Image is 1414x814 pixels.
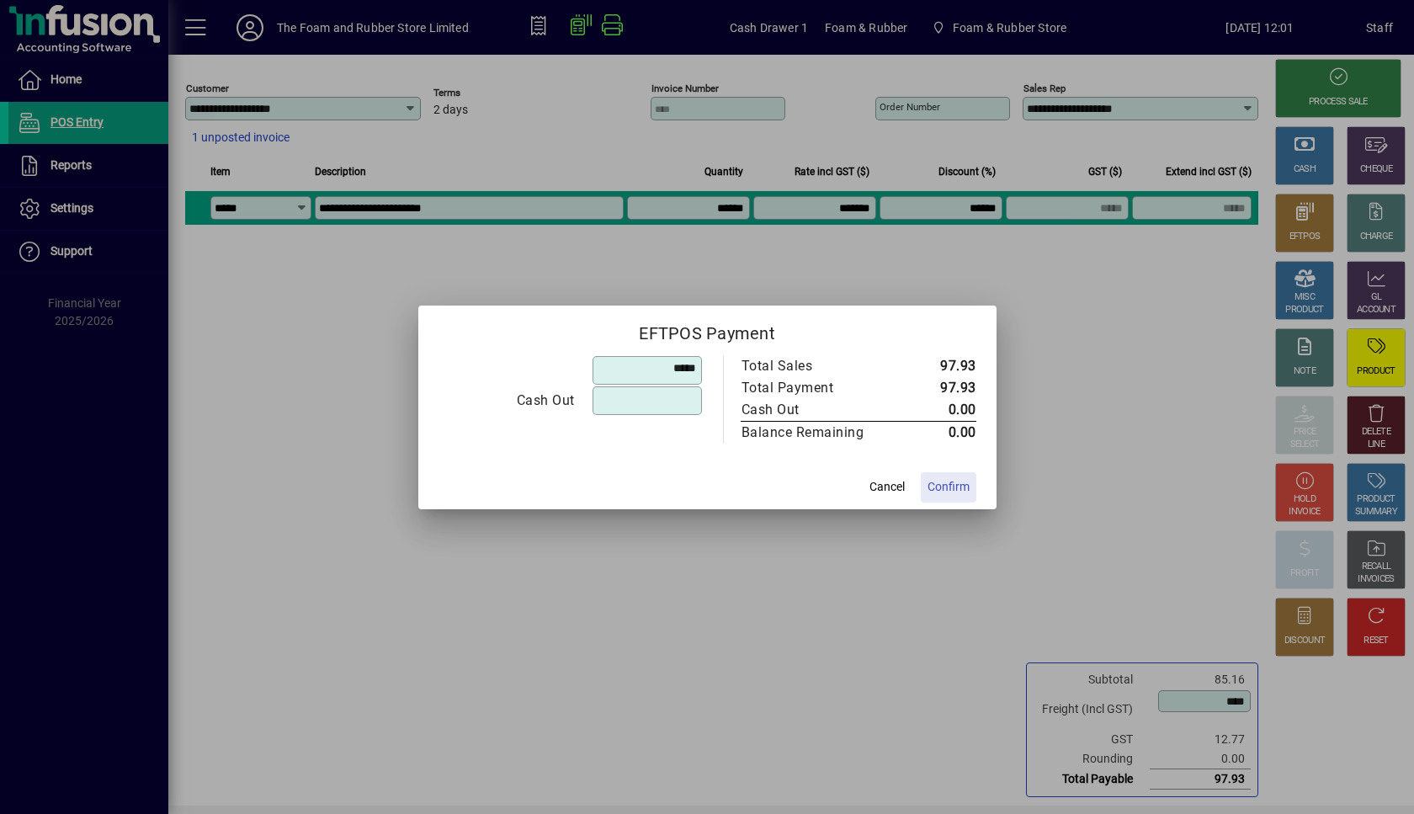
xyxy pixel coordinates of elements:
div: Cash Out [742,400,883,420]
span: Cancel [869,478,905,496]
td: Total Sales [741,355,900,377]
td: 97.93 [900,377,976,399]
div: Cash Out [439,391,575,411]
h2: EFTPOS Payment [418,306,997,354]
button: Confirm [921,472,976,503]
td: 0.00 [900,421,976,444]
span: Confirm [928,478,970,496]
td: Total Payment [741,377,900,399]
button: Cancel [860,472,914,503]
td: 0.00 [900,399,976,422]
td: 97.93 [900,355,976,377]
div: Balance Remaining [742,423,883,443]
